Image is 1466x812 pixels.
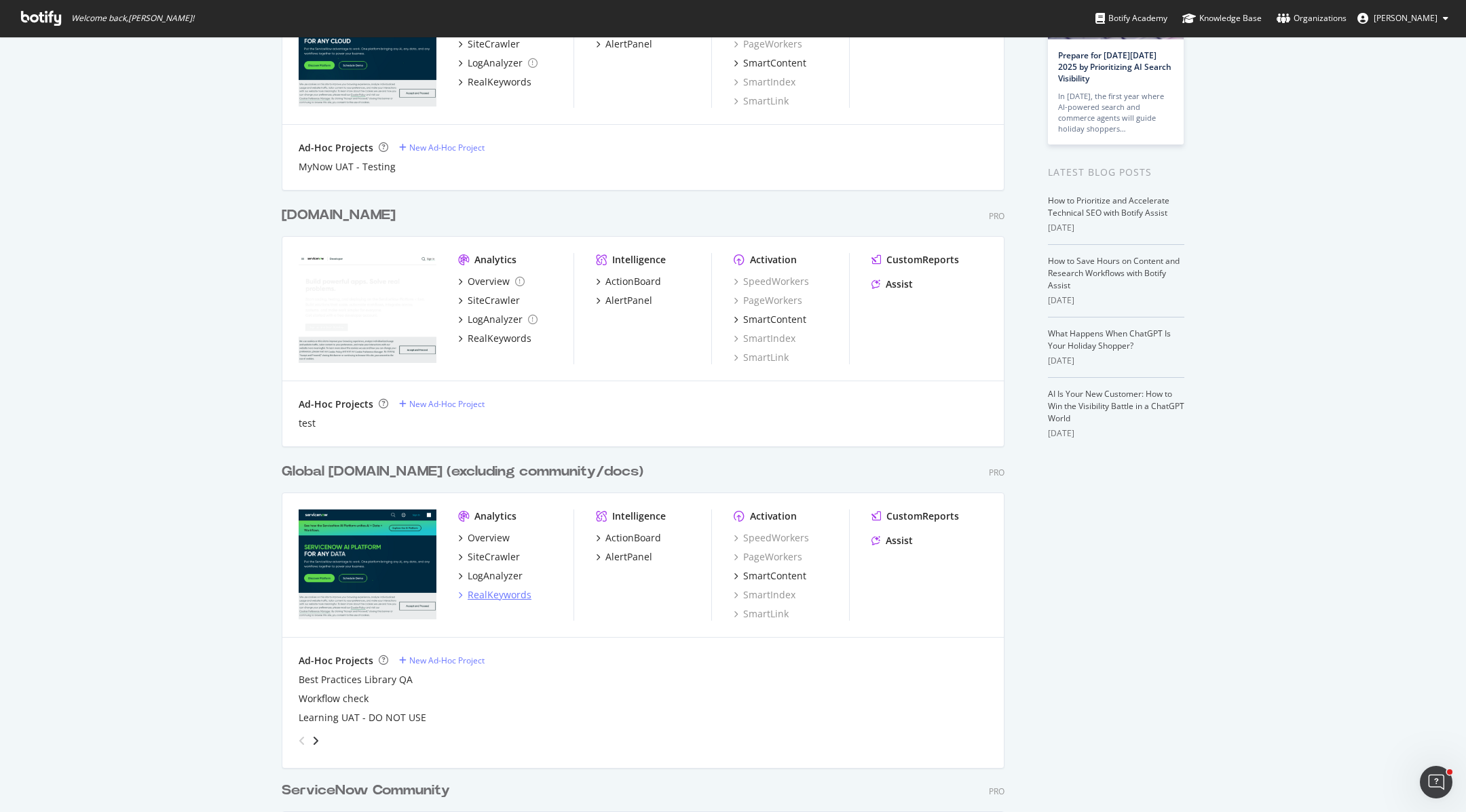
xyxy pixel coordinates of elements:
[605,550,652,564] div: AlertPanel
[399,655,485,666] a: New Ad-Hoc Project
[989,786,1004,797] div: Pro
[871,253,959,267] a: CustomReports
[399,142,485,153] a: New Ad-Hoc Project
[468,294,520,307] div: SiteCrawler
[989,467,1004,478] div: Pro
[596,275,661,288] a: ActionBoard
[734,550,802,564] a: PageWorkers
[299,673,413,687] div: Best Practices Library QA
[458,75,531,89] a: RealKeywords
[474,253,516,267] div: Analytics
[989,210,1004,222] div: Pro
[299,711,426,724] a: Learning UAT - DO NOT USE
[886,534,913,547] div: Assist
[282,781,450,800] div: ServiceNow Community
[886,509,959,523] div: CustomReports
[1374,12,1437,24] span: Tim Manalo
[458,332,531,345] a: RealKeywords
[1277,12,1347,25] div: Organizations
[468,75,531,89] div: RealKeywords
[468,332,531,345] div: RealKeywords
[612,509,666,523] div: Intelligence
[734,56,806,70] a: SmartContent
[1048,328,1171,351] a: What Happens When ChatGPT Is Your Holiday Shopper?
[299,141,373,155] div: Ad-Hoc Projects
[468,569,523,583] div: LogAnalyzer
[1048,427,1184,440] div: [DATE]
[458,37,520,51] a: SiteCrawler
[734,275,809,288] a: SpeedWorkers
[474,509,516,523] div: Analytics
[282,462,643,482] div: Global [DOMAIN_NAME] (excluding community/docs)
[458,588,531,602] a: RealKeywords
[299,692,369,705] div: Workflow check
[409,398,485,410] div: New Ad-Hoc Project
[1048,255,1180,291] a: How to Save Hours on Content and Research Workflows with Botify Assist
[596,550,652,564] a: AlertPanel
[734,607,789,621] a: SmartLink
[1420,766,1452,798] iframe: Intercom live chat
[299,253,436,363] img: developer.servicenow.com
[743,56,806,70] div: SmartContent
[71,13,194,24] span: Welcome back, [PERSON_NAME] !
[750,509,797,523] div: Activation
[734,588,795,602] div: SmartIndex
[734,75,795,89] a: SmartIndex
[282,462,649,482] a: Global [DOMAIN_NAME] (excluding community/docs)
[1048,388,1184,424] a: AI Is Your New Customer: How to Win the Visibility Battle in a ChatGPT World
[1048,165,1184,180] div: Latest Blog Posts
[886,277,913,291] div: Assist
[1095,12,1167,25] div: Botify Academy
[468,56,523,70] div: LogAnalyzer
[743,569,806,583] div: SmartContent
[605,37,652,51] div: AlertPanel
[1058,91,1173,134] div: In [DATE], the first year where AI-powered search and commerce agents will guide holiday shoppers…
[734,37,802,51] a: PageWorkers
[1058,50,1171,84] a: Prepare for [DATE][DATE] 2025 by Prioritizing AI Search Visibility
[299,160,396,174] a: MyNow UAT - Testing
[1048,294,1184,307] div: [DATE]
[886,253,959,267] div: CustomReports
[1048,195,1169,218] a: How to Prioritize and Accelerate Technical SEO with Botify Assist
[871,277,913,291] a: Assist
[299,417,316,430] a: test
[734,531,809,545] a: SpeedWorkers
[1048,355,1184,367] div: [DATE]
[1182,12,1262,25] div: Knowledge Base
[605,531,661,545] div: ActionBoard
[299,654,373,668] div: Ad-Hoc Projects
[399,398,485,410] a: New Ad-Hoc Project
[734,94,789,108] a: SmartLink
[734,569,806,583] a: SmartContent
[293,730,311,752] div: angle-left
[605,275,661,288] div: ActionBoard
[734,351,789,364] a: SmartLink
[468,275,510,288] div: Overview
[612,253,666,267] div: Intelligence
[734,294,802,307] a: PageWorkers
[458,531,510,545] a: Overview
[282,781,455,800] a: ServiceNow Community
[299,509,436,619] img: servicenow.com
[750,253,797,267] div: Activation
[734,332,795,345] a: SmartIndex
[409,142,485,153] div: New Ad-Hoc Project
[743,313,806,326] div: SmartContent
[1347,7,1459,29] button: [PERSON_NAME]
[468,37,520,51] div: SiteCrawler
[468,313,523,326] div: LogAnalyzer
[458,275,525,288] a: Overview
[596,37,652,51] a: AlertPanel
[871,509,959,523] a: CustomReports
[734,313,806,326] a: SmartContent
